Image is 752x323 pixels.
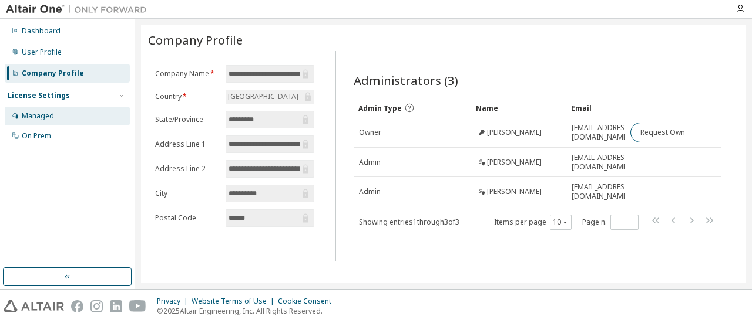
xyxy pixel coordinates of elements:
label: Postal Code [155,213,219,223]
span: [EMAIL_ADDRESS][DOMAIN_NAME] [572,123,631,142]
div: User Profile [22,47,62,57]
label: Address Line 1 [155,140,219,149]
div: Cookie Consent [278,297,338,306]
div: License Settings [8,91,70,100]
span: Company Profile [148,32,243,48]
div: Managed [22,111,54,121]
span: [EMAIL_ADDRESS][DOMAIN_NAME] [572,153,631,172]
img: linkedin.svg [110,300,122,312]
span: Page n. [582,215,639,230]
img: facebook.svg [71,300,83,312]
div: [GEOGRAPHIC_DATA] [226,90,314,104]
div: Dashboard [22,26,61,36]
span: [PERSON_NAME] [487,158,542,167]
span: Admin [359,187,381,196]
span: Owner [359,128,381,137]
label: City [155,189,219,198]
img: youtube.svg [129,300,146,312]
button: 10 [553,217,569,227]
span: [PERSON_NAME] [487,187,542,196]
span: Admin Type [358,103,402,113]
div: Name [476,98,562,117]
div: Email [571,98,620,117]
div: On Prem [22,131,51,141]
div: Website Terms of Use [192,297,278,306]
span: Admin [359,158,381,167]
label: Country [155,92,219,101]
div: Privacy [157,297,192,306]
button: Request Owner Change [630,123,730,142]
div: Company Profile [22,69,84,78]
label: State/Province [155,115,219,124]
img: altair_logo.svg [4,300,64,312]
label: Address Line 2 [155,164,219,174]
span: Administrators (3) [354,72,458,89]
img: instagram.svg [90,300,103,312]
img: Altair One [6,4,153,15]
p: © 2025 Altair Engineering, Inc. All Rights Reserved. [157,306,338,316]
span: Showing entries 1 through 3 of 3 [359,217,459,227]
div: [GEOGRAPHIC_DATA] [226,90,300,103]
span: [PERSON_NAME] [487,128,542,137]
label: Company Name [155,69,219,79]
span: [EMAIL_ADDRESS][DOMAIN_NAME] [572,182,631,201]
span: Items per page [494,215,572,230]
